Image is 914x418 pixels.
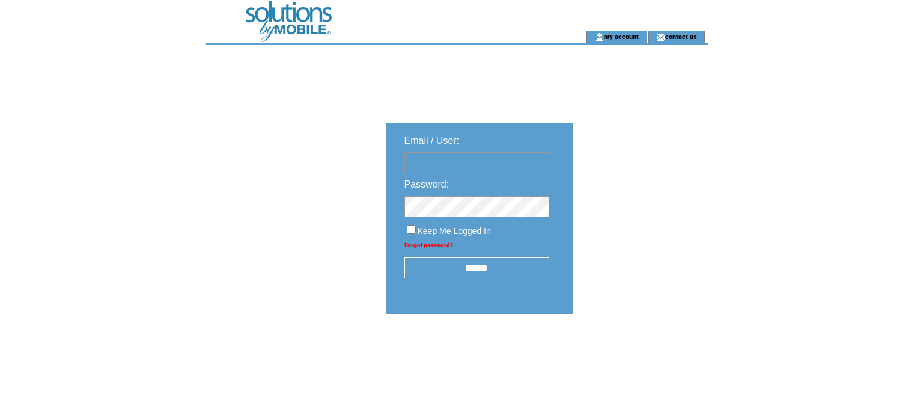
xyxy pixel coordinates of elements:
span: Keep Me Logged In [418,226,491,236]
span: Password: [404,179,449,189]
img: transparent.png [608,344,668,359]
span: Email / User: [404,135,460,146]
a: Forgot password? [404,242,453,248]
img: contact_us_icon.gif [656,32,665,42]
img: account_icon.gif [595,32,604,42]
a: my account [604,32,639,40]
a: contact us [665,32,697,40]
